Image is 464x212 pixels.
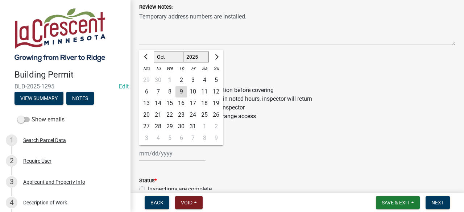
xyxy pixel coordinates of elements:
[175,74,187,86] div: 2
[187,121,199,132] div: 31
[187,86,199,97] div: Friday, October 10, 2025
[210,132,222,144] div: Sunday, November 9, 2025
[152,97,164,109] div: Tuesday, October 14, 2025
[139,146,206,161] input: mm/dd/yyyy
[175,86,187,97] div: Thursday, October 9, 2025
[6,134,17,146] div: 1
[141,109,152,121] div: 20
[210,86,222,97] div: Sunday, October 12, 2025
[199,74,210,86] div: 4
[141,132,152,144] div: 3
[141,132,152,144] div: Monday, November 3, 2025
[210,63,222,74] div: Su
[141,109,152,121] div: Monday, October 20, 2025
[141,74,152,86] div: 29
[199,121,210,132] div: 1
[148,185,213,194] label: Inspections are complete.
[152,74,164,86] div: 30
[139,178,157,183] label: Status
[119,83,129,90] a: Edit
[187,74,199,86] div: 3
[175,132,187,144] div: Thursday, November 6, 2025
[199,109,210,121] div: 25
[152,74,164,86] div: Tuesday, September 30, 2025
[199,132,210,144] div: Saturday, November 8, 2025
[141,86,152,97] div: Monday, October 6, 2025
[187,109,199,121] div: Friday, October 24, 2025
[164,109,175,121] div: 22
[199,121,210,132] div: Saturday, November 1, 2025
[150,200,163,205] span: Back
[187,109,199,121] div: 24
[187,86,199,97] div: 10
[175,121,187,132] div: Thursday, October 30, 2025
[14,8,105,62] img: City of La Crescent, Minnesota
[199,86,210,97] div: 11
[187,132,199,144] div: Friday, November 7, 2025
[142,51,151,63] button: Previous month
[6,155,17,167] div: 2
[199,86,210,97] div: Saturday, October 11, 2025
[164,97,175,109] div: Wednesday, October 15, 2025
[119,83,129,90] wm-modal-confirm: Edit Application Number
[152,63,164,74] div: Tu
[210,86,222,97] div: 12
[187,63,199,74] div: Fr
[66,96,94,101] wm-modal-confirm: Notes
[154,52,183,63] select: Select month
[175,97,187,109] div: 16
[187,97,199,109] div: 17
[14,83,116,90] span: BLD-2025-1295
[139,5,173,10] label: Review Notes:
[141,121,152,132] div: Monday, October 27, 2025
[148,95,312,103] label: Correct unsafe condition within noted hours, inspector will return
[175,196,203,209] button: Void
[210,109,222,121] div: Sunday, October 26, 2025
[210,74,222,86] div: Sunday, October 5, 2025
[187,121,199,132] div: Friday, October 31, 2025
[164,121,175,132] div: 29
[181,200,192,205] span: Void
[141,97,152,109] div: Monday, October 13, 2025
[152,86,164,97] div: 7
[175,63,187,74] div: Th
[210,121,222,132] div: Sunday, November 2, 2025
[210,74,222,86] div: 5
[141,121,152,132] div: 27
[14,70,125,80] h4: Building Permit
[164,63,175,74] div: We
[152,121,164,132] div: 28
[175,132,187,144] div: 6
[199,97,210,109] div: 18
[210,132,222,144] div: 9
[175,121,187,132] div: 30
[6,197,17,208] div: 4
[199,132,210,144] div: 8
[164,121,175,132] div: Wednesday, October 29, 2025
[210,97,222,109] div: 19
[141,97,152,109] div: 13
[6,176,17,188] div: 3
[212,51,220,63] button: Next month
[164,86,175,97] div: Wednesday, October 8, 2025
[164,74,175,86] div: 1
[141,63,152,74] div: Mo
[210,121,222,132] div: 2
[164,132,175,144] div: Wednesday, November 5, 2025
[164,109,175,121] div: Wednesday, October 22, 2025
[145,196,169,209] button: Back
[152,109,164,121] div: 21
[23,138,66,143] div: Search Parcel Data
[426,196,450,209] button: Next
[23,200,67,205] div: Description of Work
[187,74,199,86] div: Friday, October 3, 2025
[14,96,63,101] wm-modal-confirm: Summary
[187,97,199,109] div: Friday, October 17, 2025
[164,86,175,97] div: 8
[199,63,210,74] div: Sa
[175,109,187,121] div: 23
[164,132,175,144] div: 5
[164,74,175,86] div: Wednesday, October 1, 2025
[152,132,164,144] div: 4
[152,86,164,97] div: Tuesday, October 7, 2025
